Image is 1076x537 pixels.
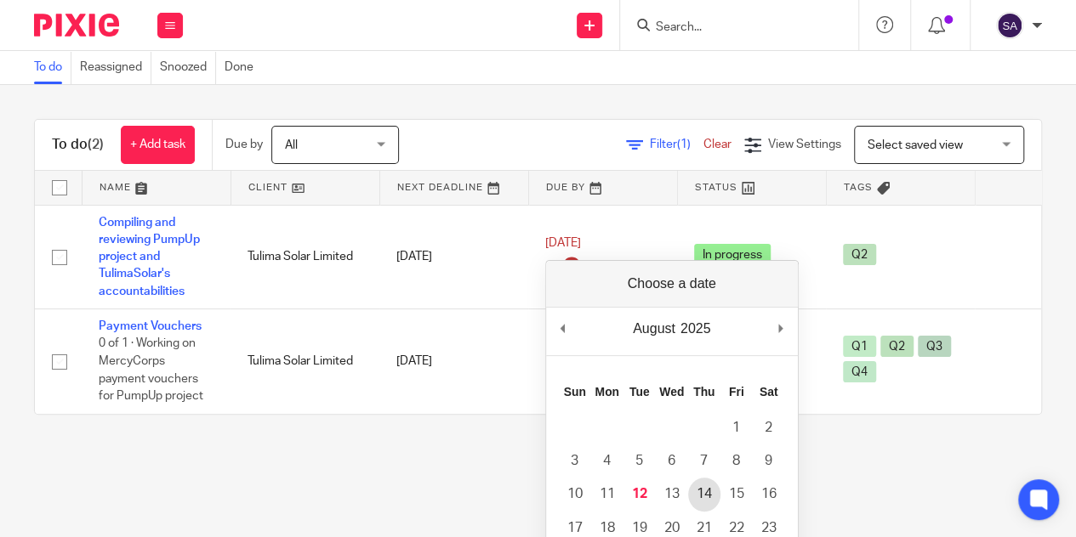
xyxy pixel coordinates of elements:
[379,205,528,309] td: [DATE]
[545,237,581,249] span: [DATE]
[88,138,104,151] span: (2)
[629,385,650,399] abbr: Tuesday
[868,139,963,151] span: Select saved view
[564,385,586,399] abbr: Sunday
[659,385,684,399] abbr: Wednesday
[996,12,1023,39] img: svg%3E
[768,138,841,150] span: View Settings
[844,183,873,192] span: Tags
[121,126,195,164] a: + Add task
[880,336,914,357] span: Q2
[231,309,379,414] td: Tulima Solar Limited
[225,51,262,84] a: Done
[591,478,623,511] button: 11
[688,478,720,511] button: 14
[555,316,572,342] button: Previous Month
[99,320,202,332] a: Payment Vouchers
[99,338,203,403] span: 0 of 1 · Working on MercyCorps payment vouchers for PumpUp project
[843,244,876,265] span: Q2
[379,309,528,414] td: [DATE]
[99,217,200,297] a: Compiling and reviewing PumpUp project and TulimaSolar's accountabilities
[591,444,623,478] button: 4
[720,444,753,478] button: 8
[656,444,688,478] button: 6
[753,411,785,444] button: 2
[753,478,785,511] button: 16
[729,385,744,399] abbr: Friday
[559,478,591,511] button: 10
[34,14,119,37] img: Pixie
[677,138,691,150] span: (1)
[753,444,785,478] button: 9
[595,385,618,399] abbr: Monday
[688,444,720,478] button: 7
[559,444,591,478] button: 3
[678,316,714,342] div: 2025
[225,136,263,153] p: Due by
[650,138,703,150] span: Filter
[623,478,656,511] button: 12
[720,411,753,444] button: 1
[703,138,732,150] a: Clear
[34,51,71,84] a: To do
[80,51,151,84] a: Reassigned
[231,205,379,309] td: Tulima Solar Limited
[285,139,298,151] span: All
[843,361,876,382] span: Q4
[630,316,678,342] div: August
[843,336,876,357] span: Q1
[720,478,753,511] button: 15
[918,336,951,357] span: Q3
[52,136,104,154] h1: To do
[772,316,789,342] button: Next Month
[656,478,688,511] button: 13
[654,20,807,36] input: Search
[760,385,778,399] abbr: Saturday
[694,244,771,265] span: In progress
[623,444,656,478] button: 5
[160,51,216,84] a: Snoozed
[693,385,714,399] abbr: Thursday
